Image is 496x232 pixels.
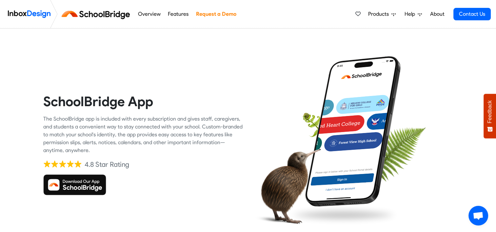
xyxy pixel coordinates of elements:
[253,143,321,229] img: kiwi_bird.png
[166,8,190,21] a: Features
[484,94,496,138] button: Feedback - Show survey
[487,100,493,123] span: Feedback
[368,10,391,18] span: Products
[136,8,162,21] a: Overview
[300,56,406,207] img: phone.png
[453,8,491,20] a: Contact Us
[405,10,418,18] span: Help
[402,8,425,21] a: Help
[428,8,446,21] a: About
[43,93,243,110] heading: SchoolBridge App
[43,174,106,195] img: Download SchoolBridge App
[468,206,488,225] div: Open chat
[60,6,134,22] img: schoolbridge logo
[366,8,398,21] a: Products
[85,160,129,169] div: 4.8 Star Rating
[287,203,400,227] img: shadow.png
[43,115,243,154] div: The SchoolBridge app is included with every subscription and gives staff, caregivers, and student...
[194,8,238,21] a: Request a Demo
